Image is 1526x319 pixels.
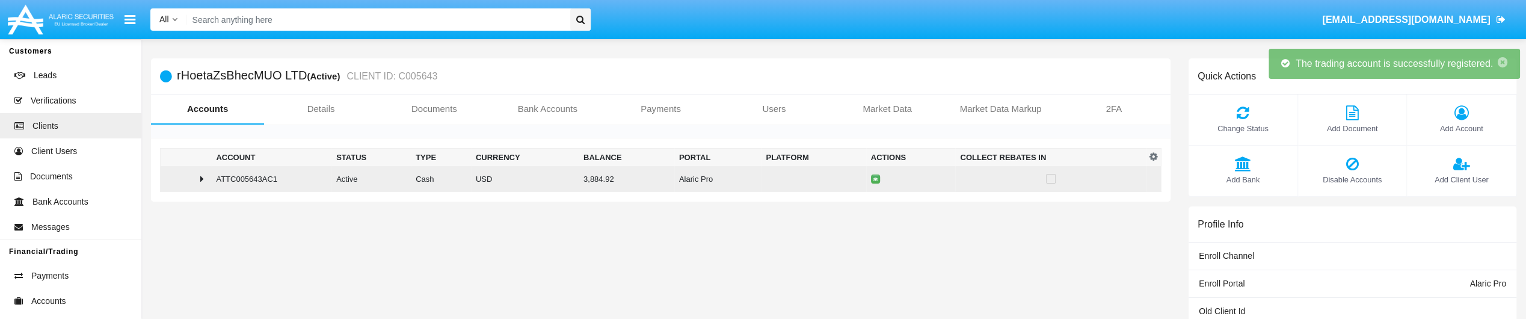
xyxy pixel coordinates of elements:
a: Market Data [831,94,944,123]
span: Verifications [31,94,76,107]
a: [EMAIL_ADDRESS][DOMAIN_NAME] [1317,3,1511,37]
span: Messages [31,221,70,234]
a: Bank Accounts [491,94,604,123]
span: Client Users [31,145,77,158]
h6: Profile Info [1198,218,1243,230]
a: Accounts [151,94,264,123]
a: Payments [604,94,717,123]
img: Logo image [6,2,115,37]
a: Details [264,94,377,123]
td: Active [331,166,411,192]
td: USD [471,166,579,192]
span: The trading account is successfully registered. [1296,58,1493,69]
small: CLIENT ID: C005643 [343,72,437,81]
span: Change Status [1195,123,1291,134]
h5: rHoetaZsBhecMUO LTD [177,69,437,83]
span: Clients [32,120,58,132]
th: Portal [674,149,761,167]
th: Actions [866,149,956,167]
span: Add Document [1304,123,1401,134]
a: 2FA [1057,94,1171,123]
span: Alaric Pro [1469,279,1506,288]
th: Account [211,149,331,167]
span: [EMAIL_ADDRESS][DOMAIN_NAME] [1322,14,1490,25]
span: Documents [30,170,73,183]
td: 3,884.92 [579,166,674,192]
td: ATTC005643AC1 [211,166,331,192]
div: (Active) [307,69,343,83]
span: Add Account [1413,123,1510,134]
span: All [159,14,169,24]
span: Old Client Id [1199,306,1245,316]
span: Enroll Channel [1199,251,1254,261]
td: Cash [411,166,471,192]
a: Market Data Markup [944,94,1057,123]
span: Accounts [31,295,66,308]
th: Collect Rebates In [955,149,1146,167]
th: Platform [761,149,866,167]
th: Type [411,149,471,167]
span: Disable Accounts [1304,174,1401,185]
input: Search [186,8,567,31]
th: Balance [579,149,674,167]
span: Enroll Portal [1199,279,1244,288]
span: Leads [34,69,57,82]
a: Users [718,94,831,123]
td: Alaric Pro [674,166,761,192]
th: Currency [471,149,579,167]
span: Payments [31,270,69,282]
a: Documents [378,94,491,123]
h6: Quick Actions [1198,70,1256,82]
a: All [150,13,186,26]
span: Add Bank [1195,174,1291,185]
span: Bank Accounts [32,196,88,208]
span: Add Client User [1413,174,1510,185]
th: Status [331,149,411,167]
